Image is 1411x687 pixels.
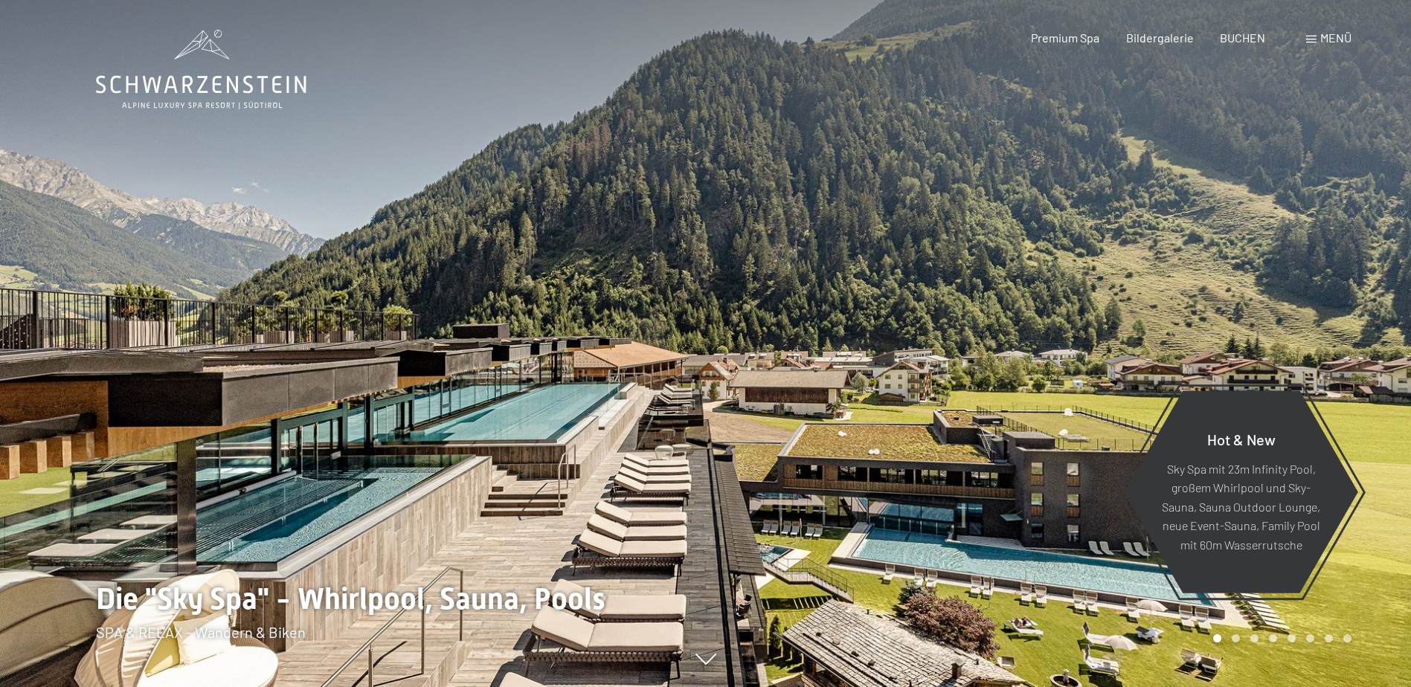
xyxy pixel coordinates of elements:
div: Carousel Page 4 [1269,634,1277,642]
span: Menü [1320,30,1351,45]
div: Carousel Page 1 (Current Slide) [1213,634,1221,642]
a: Hot & New Sky Spa mit 23m Infinity Pool, großem Whirlpool und Sky-Sauna, Sauna Outdoor Lounge, ne... [1123,390,1359,594]
div: Carousel Pagination [1208,634,1351,642]
a: BUCHEN [1220,30,1265,45]
a: Premium Spa [1031,30,1099,45]
a: Bildergalerie [1126,30,1194,45]
div: Carousel Page 8 [1343,634,1351,642]
span: Hot & New [1207,430,1276,448]
div: Carousel Page 7 [1325,634,1333,642]
div: Carousel Page 3 [1250,634,1259,642]
div: Carousel Page 5 [1288,634,1296,642]
div: Carousel Page 2 [1232,634,1240,642]
p: Sky Spa mit 23m Infinity Pool, großem Whirlpool und Sky-Sauna, Sauna Outdoor Lounge, neue Event-S... [1160,459,1322,554]
div: Carousel Page 6 [1306,634,1314,642]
